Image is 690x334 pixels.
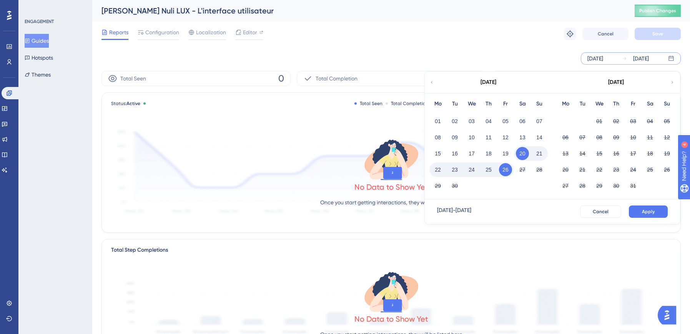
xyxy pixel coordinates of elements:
button: 24 [627,163,640,176]
div: [DATE] [608,78,624,87]
button: 07 [533,115,546,128]
div: Su [531,99,548,109]
div: Th [608,99,625,109]
span: Publish Changes [639,8,676,14]
div: Th [480,99,497,109]
button: 23 [448,163,461,176]
button: 29 [431,179,444,192]
div: Tu [574,99,591,109]
button: 18 [643,147,657,160]
p: Once you start getting interactions, they will be listed here [320,198,462,207]
span: Apply [642,209,655,215]
span: Need Help? [18,2,48,11]
div: Fr [625,99,642,109]
button: 23 [610,163,623,176]
div: No Data to Show Yet [354,182,428,192]
button: 20 [516,147,529,160]
button: 04 [482,115,495,128]
div: Total Step Completions [111,245,168,255]
div: 4 [53,4,56,10]
span: Cancel [598,31,614,37]
button: 11 [482,131,495,144]
div: Total Seen [354,100,382,107]
button: 02 [610,115,623,128]
button: 13 [559,147,572,160]
button: 15 [593,147,606,160]
button: 01 [431,115,444,128]
button: 18 [482,147,495,160]
button: 10 [627,131,640,144]
button: 17 [627,147,640,160]
button: 27 [516,163,529,176]
button: Themes [25,68,51,82]
div: We [463,99,480,109]
button: 12 [499,131,512,144]
button: 10 [465,131,478,144]
button: 14 [576,147,589,160]
button: 06 [559,131,572,144]
button: 28 [576,179,589,192]
iframe: UserGuiding AI Assistant Launcher [658,304,681,327]
button: 06 [516,115,529,128]
span: 0 [278,72,284,85]
button: 24 [465,163,478,176]
div: ENGAGEMENT [25,18,54,25]
button: 03 [627,115,640,128]
button: 02 [448,115,461,128]
button: 22 [431,163,444,176]
span: Configuration [145,28,179,37]
span: Active [126,101,140,106]
button: 11 [643,131,657,144]
button: 16 [610,147,623,160]
div: [DATE] - [DATE] [437,205,471,218]
div: [DATE] [481,78,496,87]
div: [PERSON_NAME] Nuli LUX - L'interface utilisateur [101,5,615,16]
div: [DATE] [587,54,603,63]
button: 29 [593,179,606,192]
button: 19 [660,147,673,160]
button: 25 [643,163,657,176]
button: 27 [559,179,572,192]
button: 09 [448,131,461,144]
button: 25 [482,163,495,176]
div: Sa [642,99,658,109]
button: 08 [593,131,606,144]
div: Fr [497,99,514,109]
span: Save [652,31,663,37]
button: Guides [25,34,49,48]
button: Hotspots [25,51,53,65]
button: 17 [465,147,478,160]
button: 19 [499,147,512,160]
button: 21 [576,163,589,176]
span: Reports [109,28,128,37]
button: 05 [660,115,673,128]
span: Cancel [593,209,609,215]
button: 05 [499,115,512,128]
span: Total Completion [316,74,357,83]
button: 07 [576,131,589,144]
button: 03 [465,115,478,128]
button: Cancel [582,28,628,40]
button: 15 [431,147,444,160]
button: 20 [559,163,572,176]
button: 26 [660,163,673,176]
div: Sa [514,99,531,109]
div: [DATE] [633,54,649,63]
button: 09 [610,131,623,144]
button: 26 [499,163,512,176]
button: 14 [533,131,546,144]
button: 31 [627,179,640,192]
span: Total Seen [120,74,146,83]
div: Su [658,99,675,109]
button: 21 [533,147,546,160]
button: 16 [448,147,461,160]
button: 30 [448,179,461,192]
button: Apply [629,205,668,218]
div: Tu [446,99,463,109]
div: Mo [429,99,446,109]
button: 04 [643,115,657,128]
span: Editor [243,28,257,37]
div: Total Completion [386,100,428,107]
button: 12 [660,131,673,144]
